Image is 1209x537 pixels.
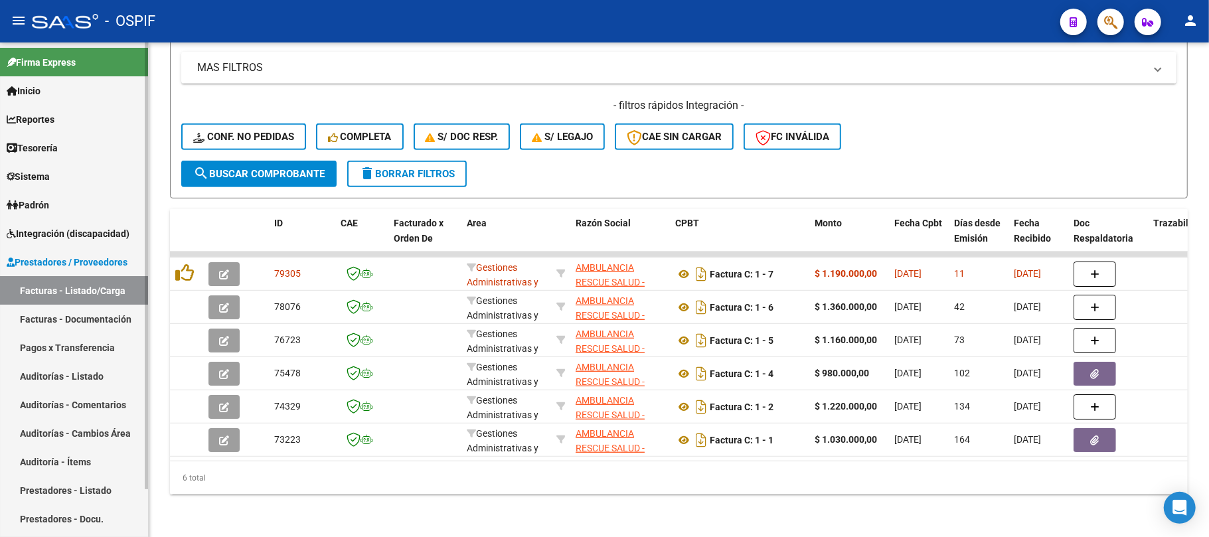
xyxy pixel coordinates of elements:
[274,335,301,345] span: 76723
[341,218,358,228] span: CAE
[576,218,631,228] span: Razón Social
[710,269,773,279] strong: Factura C: 1 - 7
[274,368,301,378] span: 75478
[744,123,841,150] button: FC Inválida
[815,301,877,312] strong: $ 1.360.000,00
[193,165,209,181] mat-icon: search
[105,7,155,36] span: - OSPIF
[467,428,538,469] span: Gestiones Administrativas y Otros
[576,393,665,421] div: 20456868453
[670,209,809,268] datatable-header-cell: CPBT
[532,131,593,143] span: S/ legajo
[627,131,722,143] span: CAE SIN CARGAR
[193,168,325,180] span: Buscar Comprobante
[954,434,970,445] span: 164
[889,209,949,268] datatable-header-cell: Fecha Cpbt
[197,60,1145,75] mat-panel-title: MAS FILTROS
[7,141,58,155] span: Tesorería
[347,161,467,187] button: Borrar Filtros
[815,401,877,412] strong: $ 1.220.000,00
[467,362,538,403] span: Gestiones Administrativas y Otros
[316,123,404,150] button: Completa
[576,327,665,354] div: 20456868453
[520,123,605,150] button: S/ legajo
[388,209,461,268] datatable-header-cell: Facturado x Orden De
[576,262,647,318] span: AMBULANCIA RESCUE SALUD - [PERSON_NAME] [PERSON_NAME]
[710,435,773,445] strong: Factura C: 1 - 1
[954,401,970,412] span: 134
[954,368,970,378] span: 102
[692,429,710,451] i: Descargar documento
[335,209,388,268] datatable-header-cell: CAE
[576,329,647,384] span: AMBULANCIA RESCUE SALUD - [PERSON_NAME] [PERSON_NAME]
[576,260,665,288] div: 20456868453
[954,268,965,279] span: 11
[181,161,337,187] button: Buscar Comprobante
[7,84,40,98] span: Inicio
[576,395,647,451] span: AMBULANCIA RESCUE SALUD - [PERSON_NAME] [PERSON_NAME]
[394,218,443,244] span: Facturado x Orden De
[1182,13,1198,29] mat-icon: person
[7,169,50,184] span: Sistema
[1014,268,1041,279] span: [DATE]
[692,330,710,351] i: Descargar documento
[193,131,294,143] span: Conf. no pedidas
[1014,368,1041,378] span: [DATE]
[359,165,375,181] mat-icon: delete
[1014,434,1041,445] span: [DATE]
[756,131,829,143] span: FC Inválida
[954,218,1001,244] span: Días desde Emisión
[815,335,877,345] strong: $ 1.160.000,00
[894,401,922,412] span: [DATE]
[467,295,538,337] span: Gestiones Administrativas y Otros
[692,363,710,384] i: Descargar documento
[692,264,710,285] i: Descargar documento
[359,168,455,180] span: Borrar Filtros
[1153,218,1207,228] span: Trazabilidad
[815,218,842,228] span: Monto
[1074,218,1133,244] span: Doc Respaldatoria
[274,218,283,228] span: ID
[7,255,127,269] span: Prestadores / Proveedores
[576,360,665,388] div: 20456868453
[1014,218,1051,244] span: Fecha Recibido
[170,461,1188,495] div: 6 total
[576,293,665,321] div: 20456868453
[710,302,773,313] strong: Factura C: 1 - 6
[1014,401,1041,412] span: [DATE]
[7,112,54,127] span: Reportes
[181,123,306,150] button: Conf. no pedidas
[675,218,699,228] span: CPBT
[7,226,129,241] span: Integración (discapacidad)
[1008,209,1068,268] datatable-header-cell: Fecha Recibido
[894,301,922,312] span: [DATE]
[1164,492,1196,524] div: Open Intercom Messenger
[461,209,551,268] datatable-header-cell: Area
[414,123,511,150] button: S/ Doc Resp.
[576,426,665,454] div: 20456868453
[710,368,773,379] strong: Factura C: 1 - 4
[576,295,647,351] span: AMBULANCIA RESCUE SALUD - [PERSON_NAME] [PERSON_NAME]
[7,198,49,212] span: Padrón
[710,402,773,412] strong: Factura C: 1 - 2
[467,329,538,370] span: Gestiones Administrativas y Otros
[949,209,1008,268] datatable-header-cell: Días desde Emisión
[954,301,965,312] span: 42
[576,362,647,418] span: AMBULANCIA RESCUE SALUD - [PERSON_NAME] [PERSON_NAME]
[894,218,942,228] span: Fecha Cpbt
[815,368,869,378] strong: $ 980.000,00
[274,401,301,412] span: 74329
[1014,335,1041,345] span: [DATE]
[1014,301,1041,312] span: [DATE]
[11,13,27,29] mat-icon: menu
[181,52,1176,84] mat-expansion-panel-header: MAS FILTROS
[570,209,670,268] datatable-header-cell: Razón Social
[894,268,922,279] span: [DATE]
[815,434,877,445] strong: $ 1.030.000,00
[467,218,487,228] span: Area
[426,131,499,143] span: S/ Doc Resp.
[615,123,734,150] button: CAE SIN CARGAR
[894,368,922,378] span: [DATE]
[894,335,922,345] span: [DATE]
[467,262,538,303] span: Gestiones Administrativas y Otros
